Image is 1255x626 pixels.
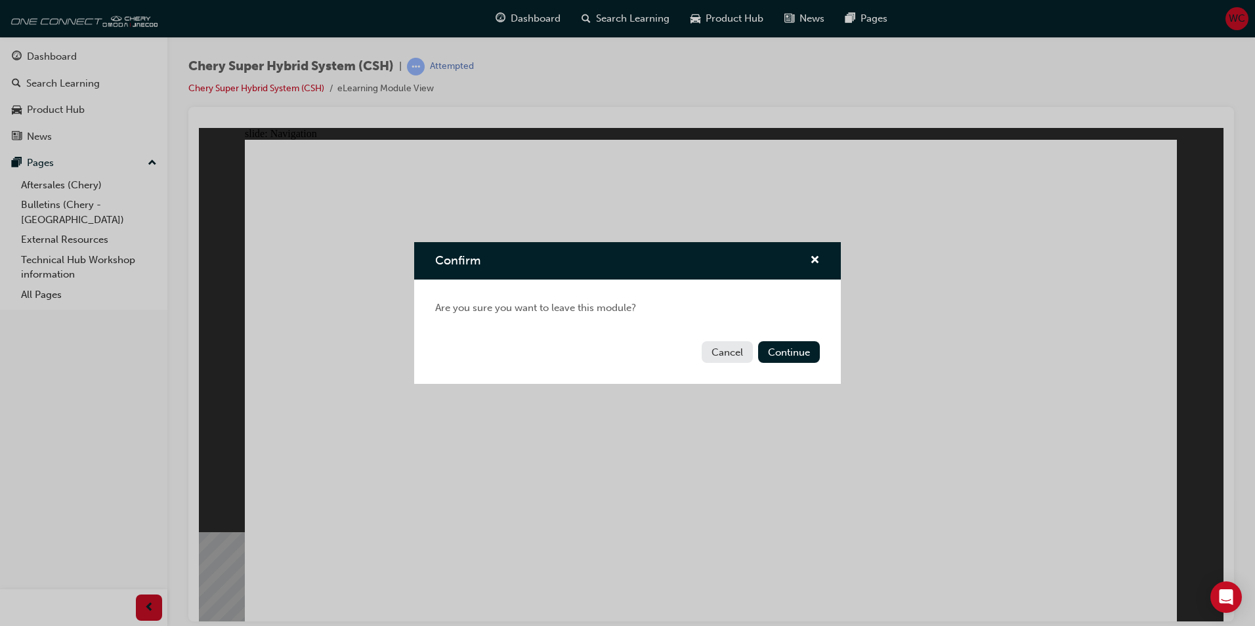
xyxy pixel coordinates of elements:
span: cross-icon [810,255,820,267]
span: Confirm [435,253,480,268]
button: Cancel [702,341,753,363]
div: Open Intercom Messenger [1210,581,1242,613]
button: cross-icon [810,253,820,269]
div: Are you sure you want to leave this module? [414,280,841,337]
div: Confirm [414,242,841,384]
button: Continue [758,341,820,363]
